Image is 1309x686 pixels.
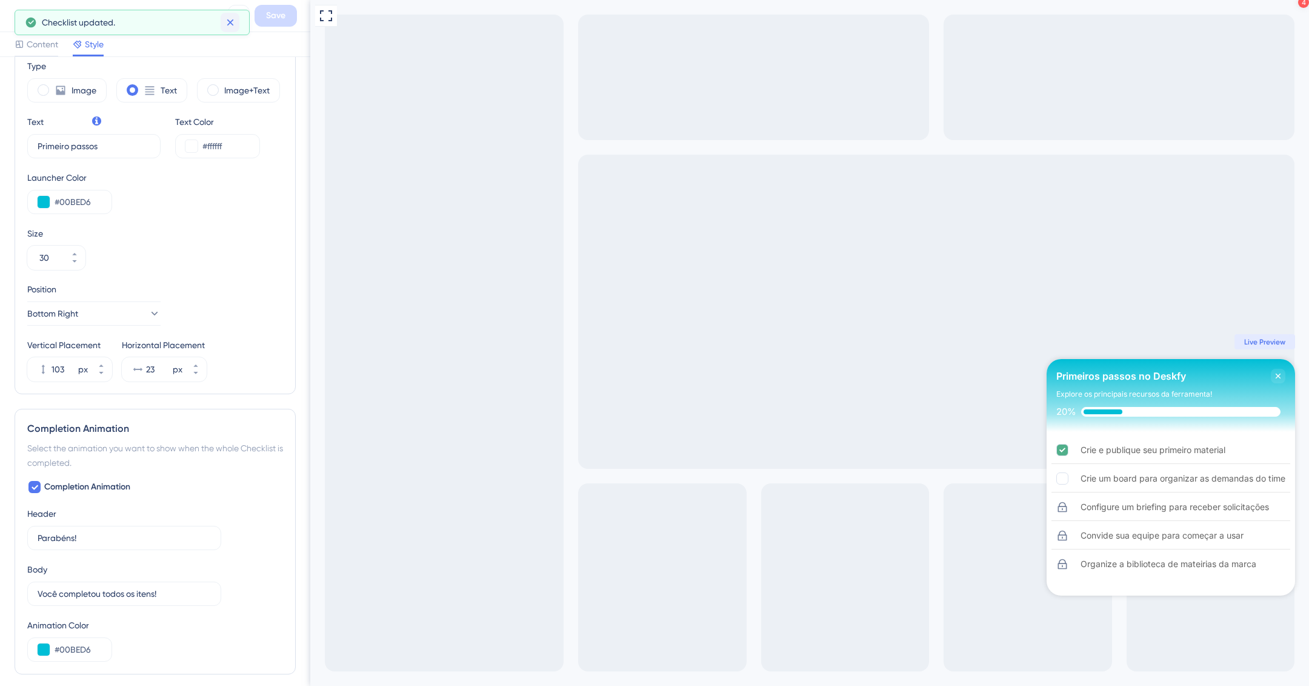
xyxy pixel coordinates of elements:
div: [Checklist] Onboarding Admin - Novos clientes [39,7,223,24]
button: px [185,357,207,369]
input: Congratulations! [38,531,211,545]
div: Crie e publique seu primeiro material is complete. [741,437,980,464]
div: Body [27,562,47,577]
button: px [90,357,112,369]
div: Primeiros passos no Deskfy [746,369,876,383]
span: Style [85,37,104,52]
label: Image+Text [224,83,270,98]
div: Horizontal Placement [122,338,207,352]
button: Save [255,5,297,27]
div: Select the animation you want to show when the whole Checklist is completed. [27,441,283,470]
div: Position [27,282,161,297]
div: px [78,362,88,377]
div: Text [27,115,44,129]
span: Checklist updated. [42,15,115,30]
span: Save [266,8,285,23]
span: Content [27,37,58,52]
div: px [173,362,182,377]
div: Type [27,59,283,73]
input: px [52,362,76,377]
span: Live Preview [934,337,975,347]
div: Animation Color [27,618,283,633]
div: Vertical Placement [27,338,112,352]
div: Configure um briefing para receber solicitações [770,500,959,514]
div: 20% [746,406,766,417]
div: Organize a biblioteca de mateirias da marca is locked. Complete items in order [741,551,980,577]
button: Bottom Right [27,301,161,326]
label: Text [161,83,177,98]
div: Crie um board para organizar as demandas do time is incomplete. [741,465,980,493]
div: Close Checklist [961,369,975,383]
input: You have completed all levels. [38,587,211,600]
input: px [146,362,170,377]
div: Convide sua equipe para começar a usar [770,528,933,543]
div: Completion Animation [27,422,283,436]
div: Checklist progress: 20% [746,406,975,417]
input: Get Started [38,140,150,153]
div: Configure um briefing para receber solicitações is locked. Complete items in order [741,494,980,521]
div: Text Color [175,115,260,129]
div: Organize a biblioteca de mateirias da marca [770,557,946,571]
span: Bottom Right [27,306,78,321]
div: Crie e publique seu primeiro material [770,443,915,457]
button: px [90,369,112,382]
button: px [185,369,207,382]
span: Completion Animation [44,480,130,494]
div: Crie um board para organizar as demandas do time [770,471,975,486]
div: Convide sua equipe para começar a usar is locked. Complete items in order [741,522,980,550]
div: Explore os principais recursos da ferramenta! [746,388,902,400]
div: Size [27,226,283,241]
label: Image [72,83,96,98]
div: Launcher Color [27,170,112,185]
div: Checklist items [736,432,985,597]
div: Header [27,506,56,521]
div: Checklist Container [736,359,985,596]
